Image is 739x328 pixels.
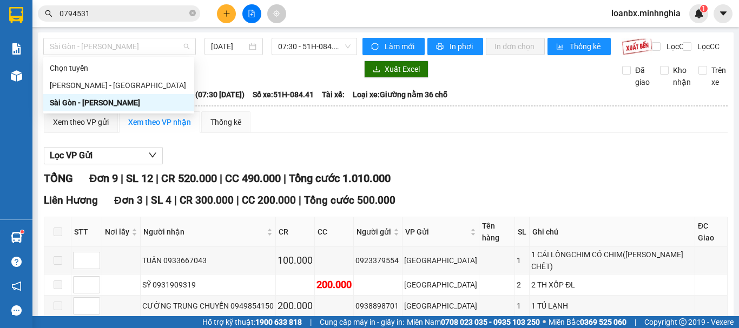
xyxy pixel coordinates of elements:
div: [GEOGRAPHIC_DATA] [404,300,477,312]
div: [GEOGRAPHIC_DATA] [404,255,477,266]
button: syncLàm mới [362,38,425,55]
div: Thống kê [210,116,241,128]
span: file-add [248,10,255,17]
span: | [283,172,286,185]
span: | [236,194,239,206]
th: Tên hàng [479,217,515,247]
button: caret-down [714,4,733,23]
div: SỸ 0931909319 [142,279,274,291]
span: SL 12 [126,172,153,185]
span: search [45,10,52,17]
img: solution-icon [11,43,22,55]
span: Chuyến: (07:30 [DATE]) [166,89,245,101]
span: copyright [679,318,687,326]
button: file-add [242,4,261,23]
div: Phan Rí - Sài Gòn [43,77,194,94]
span: Lọc CR [662,41,690,52]
div: 0938898701 [355,300,400,312]
div: Chọn tuyến [43,59,194,77]
span: CC 490.000 [225,172,281,185]
span: Người nhận [143,226,265,238]
td: Sài Gòn [403,247,479,275]
span: aim [273,10,280,17]
strong: 1900 633 818 [255,318,302,326]
span: close-circle [189,9,196,19]
th: Ghi chú [530,217,695,247]
span: TỔNG [44,172,73,185]
span: Nơi lấy [105,226,129,238]
strong: 0369 525 060 [580,318,626,326]
span: In phơi [450,41,474,52]
button: downloadXuất Excel [364,61,428,78]
span: download [373,65,380,74]
span: 1 [702,5,705,12]
button: printerIn phơi [427,38,483,55]
span: Tài xế: [322,89,345,101]
span: | [174,194,177,206]
span: Liên Hương [44,194,98,206]
span: | [156,172,159,185]
button: plus [217,4,236,23]
th: SL [515,217,530,247]
span: | [121,172,123,185]
td: Sài Gòn [403,275,479,296]
button: bar-chartThống kê [547,38,611,55]
td: Sài Gòn [403,296,479,317]
div: 1 [517,300,527,312]
span: | [310,316,312,328]
span: notification [11,281,22,291]
div: Xem theo VP gửi [53,116,109,128]
span: ⚪️ [543,320,546,324]
div: 100.000 [278,253,313,268]
span: | [635,316,636,328]
div: [PERSON_NAME] - [GEOGRAPHIC_DATA] [50,79,188,91]
span: Miền Nam [407,316,540,328]
span: Sài Gòn - Phan Rí [50,38,189,55]
span: Cung cấp máy in - giấy in: [320,316,404,328]
div: 1 CÁI LỒNGCHIM CÓ CHIM([PERSON_NAME] CHẾT) [531,249,693,272]
span: | [299,194,301,206]
sup: 1 [700,5,708,12]
span: 07:30 - 51H-084.41 [278,38,351,55]
div: 1 [517,255,527,266]
span: | [146,194,148,206]
div: [GEOGRAPHIC_DATA] [404,279,477,291]
span: printer [436,43,445,51]
span: CR 300.000 [180,194,234,206]
th: CC [315,217,354,247]
span: close-circle [189,10,196,16]
div: Sài Gòn - [PERSON_NAME] [50,97,188,109]
div: TUẤN 0933667043 [142,255,274,266]
th: CR [276,217,315,247]
span: bar-chart [556,43,565,51]
div: 0923379554 [355,255,400,266]
span: Làm mới [385,41,416,52]
span: down [148,151,157,159]
img: 9k= [622,38,652,55]
div: 2 TH XỐP ĐL [531,279,693,291]
span: Lọc VP Gửi [50,149,93,162]
span: SL 4 [151,194,171,206]
span: sync [371,43,380,51]
span: Xuất Excel [385,63,420,75]
span: VP Gửi [405,226,468,238]
div: CƯỜNG TRUNG CHUYỂN 0949854150 [142,300,274,312]
span: Tổng cước 500.000 [304,194,395,206]
img: warehouse-icon [11,232,22,243]
span: Miền Bắc [549,316,626,328]
span: Thống kê [570,41,602,52]
strong: 0708 023 035 - 0935 103 250 [441,318,540,326]
span: Người gửi [357,226,391,238]
span: CC 200.000 [242,194,296,206]
span: question-circle [11,257,22,267]
input: Tìm tên, số ĐT hoặc mã đơn [60,8,187,19]
div: 1 TỦ LẠNH [531,300,693,312]
span: Loại xe: Giường nằm 36 chỗ [353,89,447,101]
button: Lọc VP Gửi [44,147,163,164]
span: caret-down [718,9,728,18]
span: Đơn 9 [89,172,118,185]
span: | [220,172,222,185]
span: Đơn 3 [114,194,143,206]
sup: 1 [21,230,24,233]
img: warehouse-icon [11,70,22,82]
